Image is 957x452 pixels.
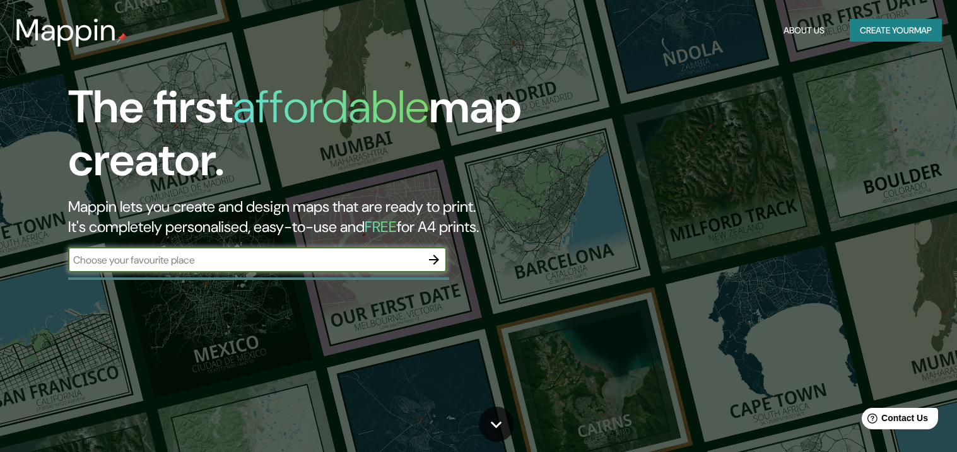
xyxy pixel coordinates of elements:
button: Create yourmap [850,19,942,42]
h5: FREE [365,217,397,236]
img: mappin-pin [117,33,127,43]
h2: Mappin lets you create and design maps that are ready to print. It's completely personalised, eas... [68,197,547,237]
iframe: Help widget launcher [845,403,943,438]
h1: affordable [233,78,429,136]
button: About Us [778,19,830,42]
h1: The first map creator. [68,81,547,197]
input: Choose your favourite place [68,253,421,267]
h3: Mappin [15,13,117,48]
